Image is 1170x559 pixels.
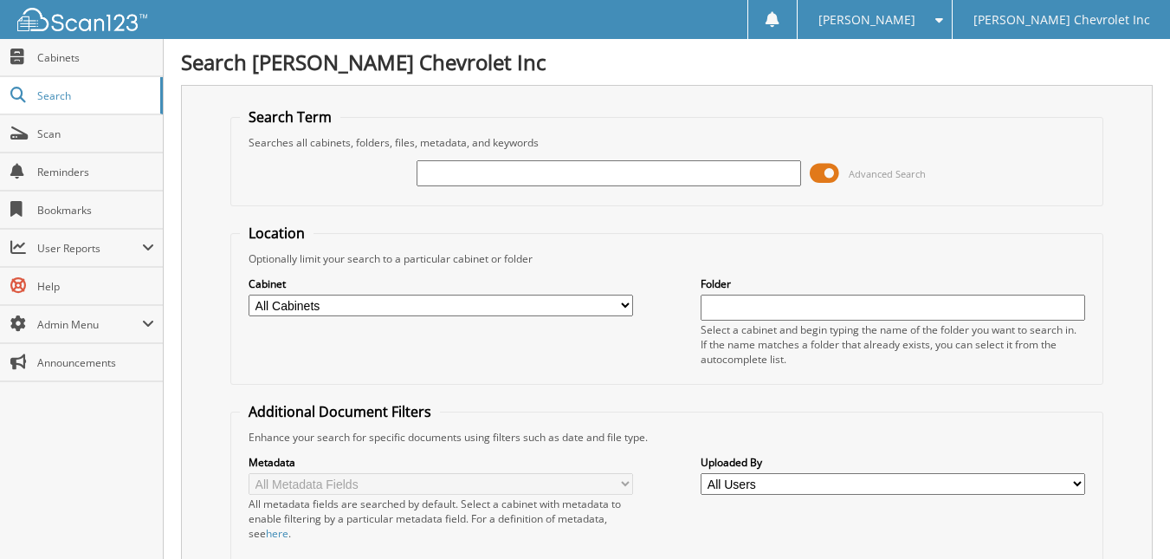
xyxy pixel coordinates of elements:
div: All metadata fields are searched by default. Select a cabinet with metadata to enable filtering b... [249,497,633,541]
div: Optionally limit your search to a particular cabinet or folder [240,251,1094,266]
span: Help [37,279,154,294]
span: Cabinets [37,50,154,65]
span: Scan [37,127,154,141]
span: Admin Menu [37,317,142,332]
img: scan123-logo-white.svg [17,8,147,31]
span: [PERSON_NAME] Chevrolet Inc [973,15,1150,25]
span: Search [37,88,152,103]
legend: Search Term [240,107,340,127]
legend: Location [240,224,314,243]
h1: Search [PERSON_NAME] Chevrolet Inc [181,48,1153,76]
label: Cabinet [249,276,633,291]
span: User Reports [37,241,142,256]
label: Folder [701,276,1085,291]
label: Metadata [249,455,633,470]
span: Announcements [37,355,154,370]
iframe: Chat Widget [1083,476,1170,559]
span: Advanced Search [849,167,926,180]
span: Bookmarks [37,203,154,218]
label: Uploaded By [701,455,1085,470]
div: Searches all cabinets, folders, files, metadata, and keywords [240,135,1094,150]
span: [PERSON_NAME] [818,15,915,25]
div: Select a cabinet and begin typing the name of the folder you want to search in. If the name match... [701,322,1085,367]
a: here [266,526,288,541]
span: Reminders [37,165,154,179]
div: Enhance your search for specific documents using filters such as date and file type. [240,430,1094,445]
legend: Additional Document Filters [240,402,440,421]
